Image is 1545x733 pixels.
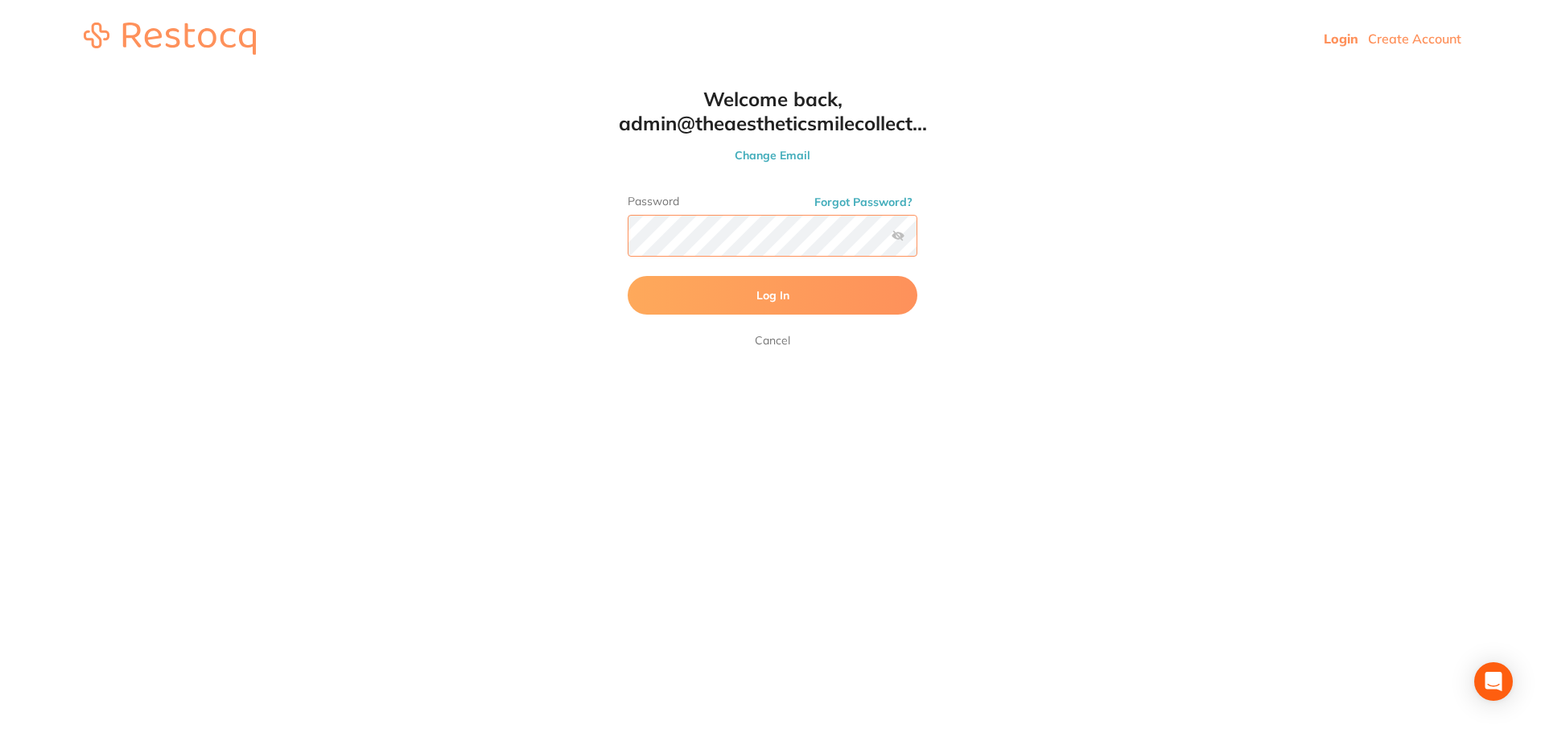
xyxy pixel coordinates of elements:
[1368,31,1461,47] a: Create Account
[752,331,793,350] a: Cancel
[84,23,256,55] img: restocq_logo.svg
[595,148,950,163] button: Change Email
[1474,662,1513,701] div: Open Intercom Messenger
[810,195,917,209] button: Forgot Password?
[595,87,950,135] h1: Welcome back, admin@theaestheticsmilecollect...
[628,195,917,208] label: Password
[1324,31,1358,47] a: Login
[756,288,789,303] span: Log In
[628,276,917,315] button: Log In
